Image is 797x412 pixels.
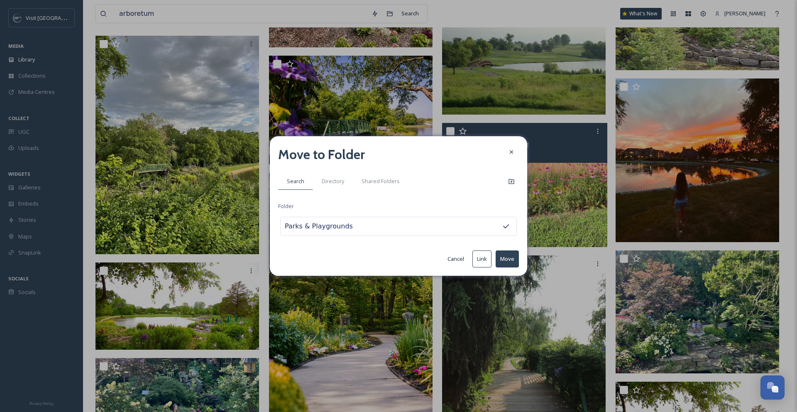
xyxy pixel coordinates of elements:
[322,177,344,185] span: Directory
[362,177,400,185] span: Shared Folders
[278,202,294,210] span: Folder
[760,375,785,400] button: Open Chat
[278,145,365,164] h2: Move to Folder
[496,250,519,267] button: Move
[443,251,468,267] button: Cancel
[472,250,491,267] button: Link
[287,177,304,185] span: Search
[281,217,372,235] input: Search for a folder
